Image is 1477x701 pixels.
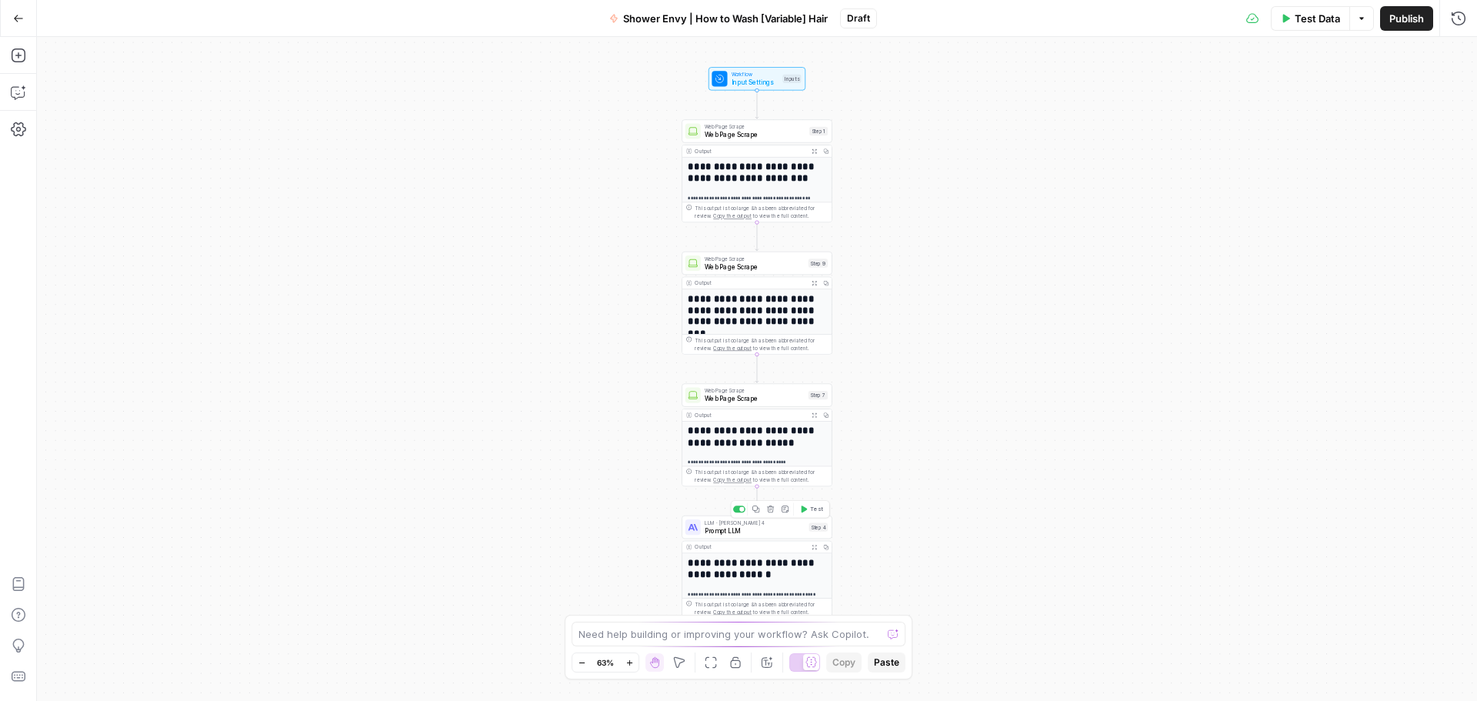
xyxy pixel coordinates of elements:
button: Paste [868,653,905,673]
div: This output is too large & has been abbreviated for review. to view the full content. [695,600,828,616]
span: Input Settings [732,77,779,87]
span: Draft [847,12,870,25]
span: Test [810,505,823,513]
span: Copy the output [713,345,752,352]
button: Copy [826,653,862,673]
g: Edge from step_9 to step_7 [755,355,759,383]
div: Inputs [782,75,801,83]
div: This output is too large & has been abbreviated for review. to view the full content. [695,205,828,220]
span: Web Page Scrape [705,255,805,262]
button: Test Data [1271,6,1349,31]
span: Web Page Scrape [705,387,805,395]
span: Web Page Scrape [705,123,805,131]
span: Paste [874,656,899,669]
span: Web Page Scrape [705,262,805,272]
span: Shower Envy | How to Wash [Variable] Hair [623,11,828,26]
div: Output [695,147,805,155]
span: 63% [597,656,614,669]
div: WorkflowInput SettingsInputs [682,67,832,90]
button: Test [795,503,827,516]
div: Output [695,279,805,287]
div: Output [695,411,805,419]
span: Copy the output [713,609,752,616]
button: Publish [1380,6,1433,31]
div: This output is too large & has been abbreviated for review. to view the full content. [695,469,828,484]
span: Test Data [1295,11,1340,26]
span: Copy the output [713,213,752,219]
div: Step 7 [809,391,828,399]
span: Web Page Scrape [705,130,805,140]
span: Prompt LLM [705,526,805,536]
div: Step 1 [809,127,828,135]
span: Publish [1389,11,1424,26]
div: Output [695,543,805,551]
span: Copy [832,656,855,669]
button: Shower Envy | How to Wash [Variable] Hair [600,6,837,31]
span: LLM · [PERSON_NAME] 4 [705,519,805,526]
div: This output is too large & has been abbreviated for review. to view the full content. [695,336,828,352]
span: Web Page Scrape [705,394,805,404]
div: Step 4 [809,522,828,531]
g: Edge from start to step_1 [755,90,759,119]
span: Workflow [732,71,779,78]
span: Copy the output [713,477,752,483]
g: Edge from step_1 to step_9 [755,222,759,251]
div: Step 9 [809,259,828,267]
